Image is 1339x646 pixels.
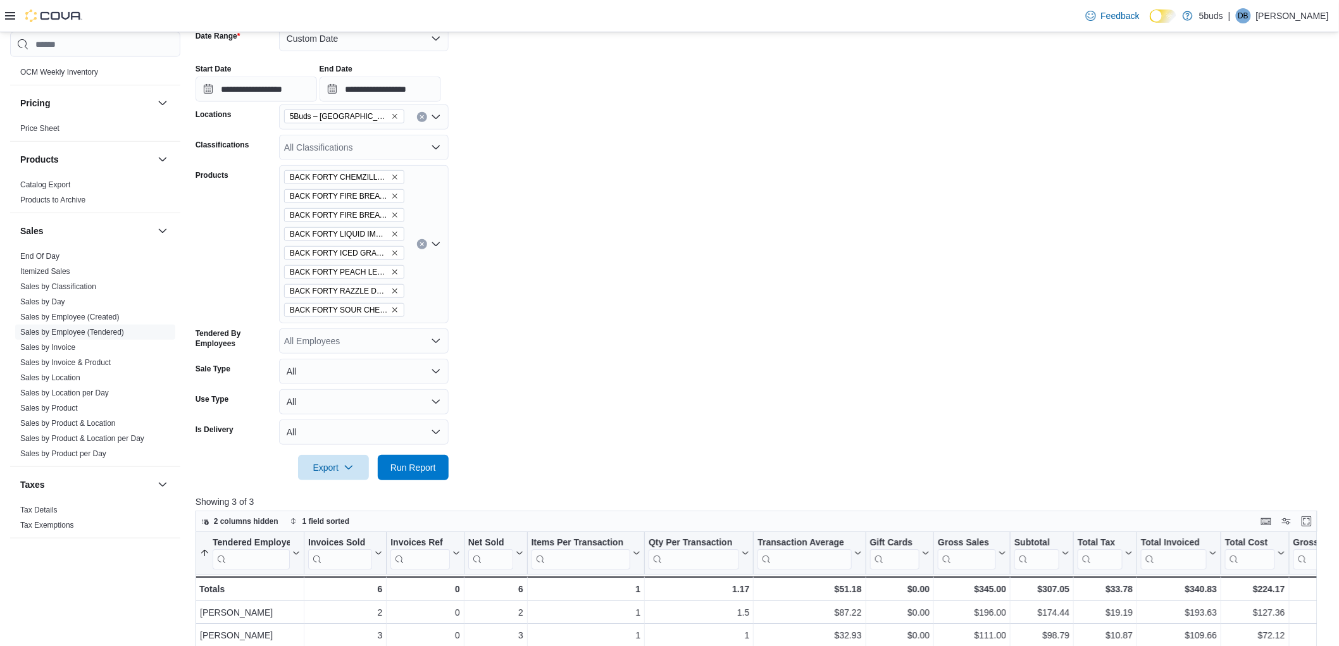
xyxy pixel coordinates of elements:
[279,359,449,384] button: All
[155,223,170,239] button: Sales
[1299,514,1314,529] button: Enter fullscreen
[390,537,449,569] div: Invoices Ref
[20,97,50,109] h3: Pricing
[196,31,240,41] label: Date Range
[20,434,144,443] a: Sales by Product & Location per Day
[20,124,59,133] a: Price Sheet
[20,478,45,491] h3: Taxes
[1225,605,1285,620] div: $127.36
[531,581,640,597] div: 1
[199,581,300,597] div: Totals
[757,581,861,597] div: $51.18
[290,110,389,123] span: 5Buds – [GEOGRAPHIC_DATA]
[757,537,851,549] div: Transaction Average
[1078,537,1133,569] button: Total Tax
[20,388,109,397] a: Sales by Location per Day
[20,195,85,205] span: Products to Archive
[390,581,459,597] div: 0
[290,171,389,183] span: BACK FORTY CHEMZILLA 28G
[20,343,75,352] a: Sales by Invoice
[649,605,749,620] div: 1.5
[757,605,861,620] div: $87.22
[20,506,58,514] a: Tax Details
[390,537,459,569] button: Invoices Ref
[200,537,300,569] button: Tendered Employee
[213,537,290,569] div: Tendered Employee
[290,304,389,316] span: BACK FORTY SOUR CHERRY 0.95ML
[938,537,996,549] div: Gross Sales
[20,342,75,352] span: Sales by Invoice
[214,516,278,526] span: 2 columns hidden
[20,225,153,237] button: Sales
[308,628,382,643] div: 3
[431,336,441,346] button: Open list of options
[468,628,523,643] div: 3
[320,77,441,102] input: Press the down key to open a popover containing a calendar.
[1014,537,1059,549] div: Subtotal
[468,537,513,549] div: Net Sold
[20,282,96,291] a: Sales by Classification
[20,97,153,109] button: Pricing
[308,537,372,569] div: Invoices Sold
[20,373,80,383] span: Sales by Location
[532,605,641,620] div: 1
[390,537,449,549] div: Invoices Ref
[196,140,249,150] label: Classifications
[320,64,352,74] label: End Date
[869,537,919,549] div: Gift Cards
[1014,537,1059,569] div: Subtotal
[649,581,749,597] div: 1.17
[869,581,930,597] div: $0.00
[938,537,1006,569] button: Gross Sales
[20,449,106,458] a: Sales by Product per Day
[284,227,404,241] span: BACK FORTY LIQUID IMAGINATION 7G
[1078,628,1133,643] div: $10.87
[1078,537,1123,549] div: Total Tax
[20,328,124,337] a: Sales by Employee (Tendered)
[10,249,180,466] div: Sales
[10,121,180,141] div: Pricing
[1256,8,1329,23] p: [PERSON_NAME]
[20,153,59,166] h3: Products
[468,581,523,597] div: 6
[1225,537,1274,569] div: Total Cost
[20,282,96,292] span: Sales by Classification
[20,312,120,322] span: Sales by Employee (Created)
[649,628,749,643] div: 1
[290,190,389,202] span: BACK FORTY FIRE BREATH 28G
[10,65,180,85] div: OCM
[391,173,399,181] button: Remove BACK FORTY CHEMZILLA 28G from selection in this group
[308,605,382,620] div: 2
[1238,8,1249,23] span: DB
[20,297,65,306] a: Sales by Day
[391,230,399,238] button: Remove BACK FORTY LIQUID IMAGINATION 7G from selection in this group
[649,537,739,569] div: Qty Per Transaction
[284,303,404,317] span: BACK FORTY SOUR CHERRY 0.95ML
[20,373,80,382] a: Sales by Location
[390,605,459,620] div: 0
[468,537,513,569] div: Net Sold
[20,67,98,77] span: OCM Weekly Inventory
[431,142,441,152] button: Open list of options
[20,404,78,413] a: Sales by Product
[1279,514,1294,529] button: Display options
[20,505,58,515] span: Tax Details
[200,628,300,643] div: [PERSON_NAME]
[290,285,389,297] span: BACK FORTY RAZZLE DAZZLE DISP. 0.95ML
[20,180,70,190] span: Catalog Export
[649,537,739,549] div: Qty Per Transaction
[1225,537,1274,549] div: Total Cost
[1078,537,1123,569] div: Total Tax
[391,113,399,120] button: Remove 5Buds – Humboldt from selection in this group
[20,358,111,367] a: Sales by Invoice & Product
[290,209,389,221] span: BACK FORTY FIRE BREATH 7G
[417,112,427,122] button: Clear input
[284,284,404,298] span: BACK FORTY RAZZLE DAZZLE DISP. 0.95ML
[1078,581,1133,597] div: $33.78
[757,628,861,643] div: $32.93
[308,537,382,569] button: Invoices Sold
[284,189,404,203] span: BACK FORTY FIRE BREATH 28G
[20,418,116,428] span: Sales by Product & Location
[20,327,124,337] span: Sales by Employee (Tendered)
